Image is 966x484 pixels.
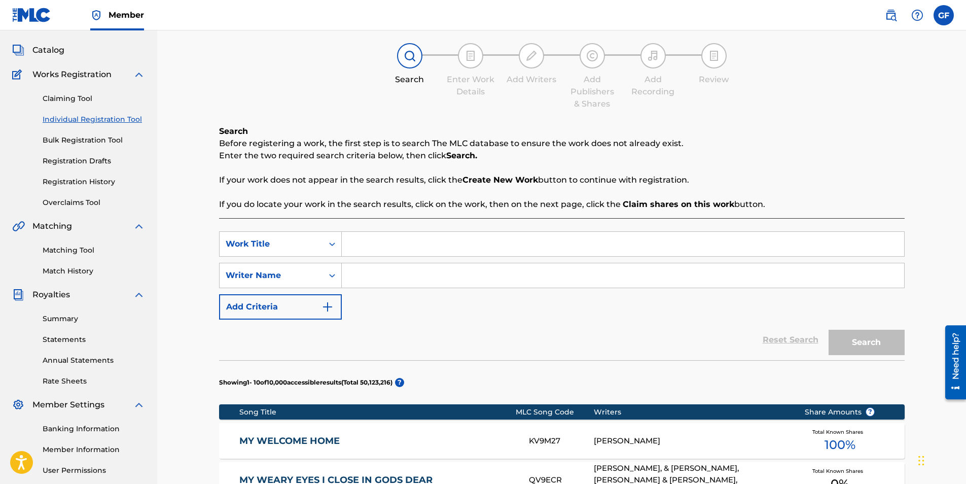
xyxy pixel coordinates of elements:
a: User Permissions [43,465,145,476]
p: Before registering a work, the first step is to search The MLC database to ensure the work does n... [219,137,905,150]
img: Works Registration [12,68,25,81]
span: Total Known Shares [812,428,867,436]
div: MLC Song Code [516,407,594,418]
a: Claiming Tool [43,93,145,104]
a: Overclaims Tool [43,197,145,208]
div: Add Writers [506,74,557,86]
p: If you do locate your work in the search results, click on the work, then on the next page, click... [219,198,905,211]
img: step indicator icon for Search [404,50,416,62]
img: Royalties [12,289,24,301]
form: Search Form [219,231,905,360]
div: Add Recording [628,74,678,98]
a: CatalogCatalog [12,44,64,56]
div: Enter Work Details [445,74,496,98]
p: Enter the two required search criteria below, then click [219,150,905,162]
iframe: Chat Widget [915,435,966,484]
span: Total Known Shares [812,467,867,475]
img: MLC Logo [12,8,51,22]
a: Match History [43,266,145,276]
a: SummarySummary [12,20,74,32]
div: Writer Name [226,269,317,282]
strong: Create New Work [462,175,538,185]
img: expand [133,399,145,411]
a: Rate Sheets [43,376,145,387]
strong: Search. [446,151,477,160]
iframe: Resource Center [938,322,966,403]
div: User Menu [934,5,954,25]
span: 100 % [825,436,855,454]
img: Catalog [12,44,24,56]
a: Individual Registration Tool [43,114,145,125]
a: Registration Drafts [43,156,145,166]
img: expand [133,68,145,81]
img: step indicator icon for Review [708,50,720,62]
img: step indicator icon for Add Publishers & Shares [586,50,598,62]
img: expand [133,220,145,232]
a: Member Information [43,444,145,455]
div: Search [384,74,435,86]
span: Catalog [32,44,64,56]
p: Showing 1 - 10 of 10,000 accessible results (Total 50,123,216 ) [219,378,392,387]
div: Help [907,5,927,25]
img: step indicator icon for Enter Work Details [464,50,477,62]
div: [PERSON_NAME] [594,435,789,447]
a: Public Search [881,5,901,25]
span: ? [866,408,874,416]
a: Summary [43,314,145,324]
div: Review [689,74,739,86]
span: Member Settings [32,399,104,411]
img: step indicator icon for Add Recording [647,50,659,62]
span: Matching [32,220,72,232]
span: Royalties [32,289,70,301]
div: Writers [594,407,789,418]
img: Top Rightsholder [90,9,102,21]
span: Works Registration [32,68,112,81]
div: KV9M27 [529,435,594,447]
img: 9d2ae6d4665cec9f34b9.svg [321,301,334,313]
span: ? [395,378,404,387]
span: Member [109,9,144,21]
div: Work Title [226,238,317,250]
button: Add Criteria [219,294,342,320]
b: Search [219,126,248,136]
a: Registration History [43,177,145,187]
img: Matching [12,220,25,232]
a: Bulk Registration Tool [43,135,145,146]
div: Add Publishers & Shares [567,74,618,110]
div: Song Title [239,407,516,418]
a: MY WELCOME HOME [239,435,515,447]
a: Statements [43,334,145,345]
a: Banking Information [43,424,145,434]
img: search [885,9,897,21]
strong: Claim shares on this work [623,199,734,209]
div: Drag [918,445,924,476]
img: step indicator icon for Add Writers [525,50,538,62]
span: Share Amounts [805,407,875,418]
a: Annual Statements [43,355,145,366]
img: Member Settings [12,399,24,411]
img: help [911,9,923,21]
img: expand [133,289,145,301]
p: If your work does not appear in the search results, click the button to continue with registration. [219,174,905,186]
a: Matching Tool [43,245,145,256]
